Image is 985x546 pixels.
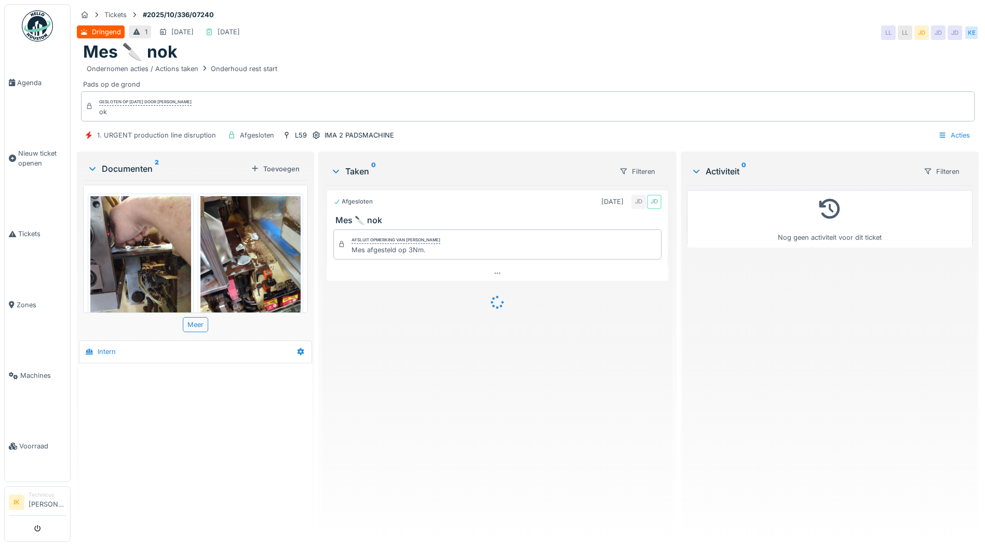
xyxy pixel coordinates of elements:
div: Technicus [29,491,66,499]
div: Meer [183,317,208,332]
div: JD [948,25,962,40]
a: Agenda [5,47,70,118]
div: Taken [331,165,611,178]
div: Gesloten op [DATE] door [PERSON_NAME] [99,99,192,106]
div: 1 [145,27,147,37]
div: JD [647,195,662,209]
li: IK [9,495,24,510]
img: 1ivghqiukwno0z17z58oyhn949tj [200,196,301,330]
div: Afgesloten [333,197,373,206]
div: IMA 2 PADSMACHINE [325,130,394,140]
div: JD [631,195,646,209]
div: Afgesloten [240,130,274,140]
div: Filteren [919,164,964,179]
span: Agenda [17,78,66,88]
div: ok [99,107,192,117]
div: Toevoegen [247,162,304,176]
div: Intern [98,347,116,357]
a: Tickets [5,199,70,269]
span: Zones [17,300,66,310]
sup: 2 [155,162,159,175]
a: Voorraad [5,411,70,482]
div: LL [898,25,912,40]
div: Acties [934,128,975,143]
div: [DATE] [171,27,194,37]
span: Nieuw ticket openen [18,148,66,168]
div: Afsluit opmerking van [PERSON_NAME] [352,237,440,244]
div: Tickets [104,10,127,20]
div: 1. URGENT production line disruption [97,130,216,140]
span: Voorraad [19,441,66,451]
div: JD [914,25,929,40]
a: Machines [5,340,70,411]
img: Badge_color-CXgf-gQk.svg [22,10,53,42]
div: Nog geen activiteit voor dit ticket [694,195,966,243]
strong: #2025/10/336/07240 [139,10,218,20]
div: [DATE] [218,27,240,37]
span: Machines [20,371,66,380]
h3: Mes 🔪 nok [335,215,664,225]
span: Tickets [18,229,66,239]
div: LL [881,25,896,40]
li: [PERSON_NAME] [29,491,66,513]
img: brtknyr061gf4urlgcuryu1y6lky [90,196,191,330]
div: L59 [295,130,307,140]
div: [DATE] [601,197,624,207]
div: JD [931,25,946,40]
sup: 0 [371,165,376,178]
div: Activiteit [691,165,915,178]
sup: 0 [741,165,746,178]
div: Filteren [615,164,660,179]
div: Documenten [87,162,247,175]
a: Zones [5,269,70,340]
div: Mes afgesteld op 3Nm. [352,245,440,255]
div: Pads op de grond [83,62,973,89]
a: IK Technicus[PERSON_NAME] [9,491,66,516]
h1: Mes 🔪 nok [83,42,178,62]
div: Ondernomen acties / Actions taken Onderhoud rest start [87,64,277,74]
div: Dringend [92,27,121,37]
a: Nieuw ticket openen [5,118,70,199]
div: KE [964,25,979,40]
